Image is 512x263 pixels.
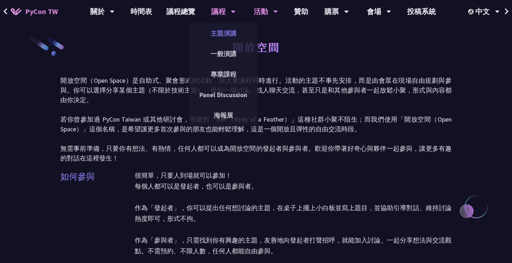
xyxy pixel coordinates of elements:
a: PyCon TW [4,3,65,21]
img: Locale Icon [468,9,475,14]
a: 一般演講 [189,45,258,62]
a: 主題演講 [189,25,258,42]
span: PyCon TW [25,6,58,17]
a: 海報展 [189,107,258,124]
a: 專業課程 [189,66,258,83]
p: 很簡單，只要人到場就可以參加！ 每個人都可以是發起者，也可以是參與者。 作為「發起者」，你可以提出任何想討論的主題，在桌子上擺上小白板並寫上題目，並協助引導對話、維持討論熱度即可，形式不拘。 作... [135,170,452,257]
p: 如何參與 [60,170,95,183]
p: 開放空間（Open Space）是自助式、聚會形式的活動，與大會議程同時進行。活動的主題不事先安排，而是由會眾在現場自由規劃與參與。你可以選擇分享某個主題（不限於技術主題）、發起一場討論、找人聊... [60,76,452,163]
img: Home icon of PyCon TW 2025 [11,8,22,15]
a: Panel Discussion [189,86,258,103]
